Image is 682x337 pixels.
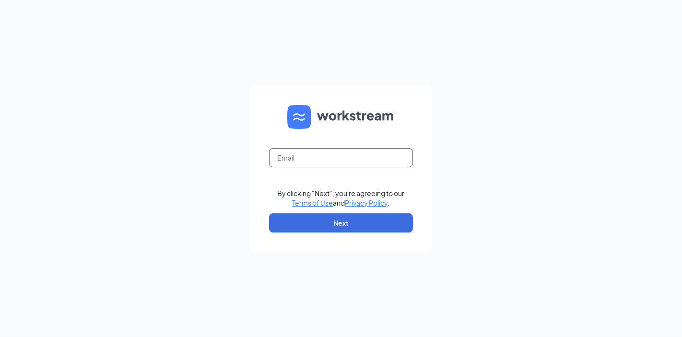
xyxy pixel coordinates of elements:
[345,198,388,207] a: Privacy Policy
[278,188,405,208] div: By clicking "Next", you're agreeing to our and .
[269,148,413,167] input: Email
[269,213,413,232] button: Next
[287,105,395,129] img: WS logo and Workstream text
[293,198,333,207] a: Terms of Use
